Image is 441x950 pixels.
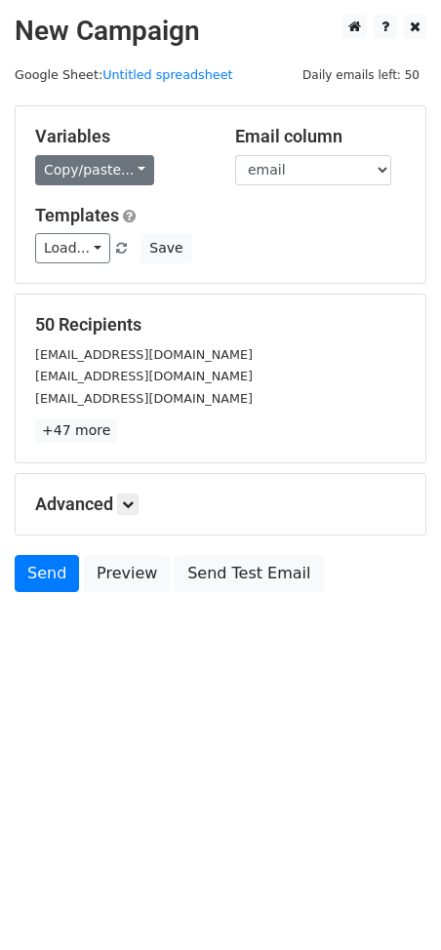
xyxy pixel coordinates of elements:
[35,155,154,185] a: Copy/paste...
[84,555,170,592] a: Preview
[15,15,426,48] h2: New Campaign
[35,494,406,515] h5: Advanced
[140,233,191,263] button: Save
[235,126,406,147] h5: Email column
[15,67,233,82] small: Google Sheet:
[35,418,117,443] a: +47 more
[343,856,441,950] iframe: Chat Widget
[175,555,323,592] a: Send Test Email
[35,369,253,383] small: [EMAIL_ADDRESS][DOMAIN_NAME]
[102,67,232,82] a: Untitled spreadsheet
[296,67,426,82] a: Daily emails left: 50
[35,314,406,336] h5: 50 Recipients
[35,126,206,147] h5: Variables
[35,233,110,263] a: Load...
[15,555,79,592] a: Send
[35,205,119,225] a: Templates
[35,391,253,406] small: [EMAIL_ADDRESS][DOMAIN_NAME]
[35,347,253,362] small: [EMAIL_ADDRESS][DOMAIN_NAME]
[296,64,426,86] span: Daily emails left: 50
